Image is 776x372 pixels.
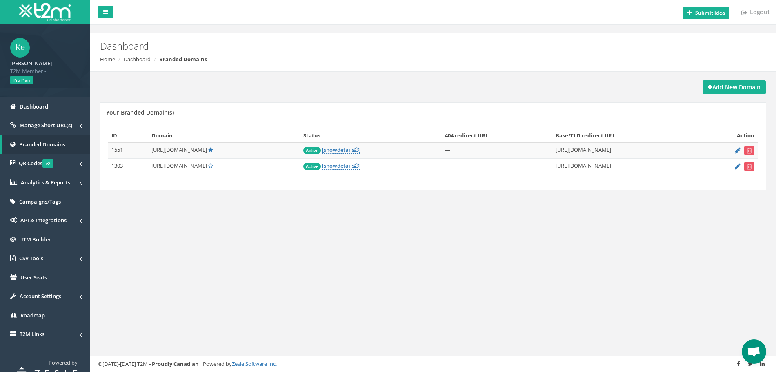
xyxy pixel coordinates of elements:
[10,38,30,58] span: Ke
[20,217,67,224] span: API & Integrations
[151,146,207,153] span: [URL][DOMAIN_NAME]
[19,198,61,205] span: Campaigns/Tags
[442,128,552,143] th: 404 redirect URL
[552,128,699,143] th: Base/TLD redirect URL
[20,122,72,129] span: Manage Short URL(s)
[148,128,300,143] th: Domain
[42,159,53,168] span: v2
[10,58,80,75] a: [PERSON_NAME] T2M Member
[703,80,766,94] a: Add New Domain
[303,163,321,170] span: Active
[552,159,699,175] td: [URL][DOMAIN_NAME]
[20,292,61,300] span: Account Settings
[683,7,729,19] button: Submit idea
[100,41,653,51] h2: Dashboard
[324,146,337,153] span: show
[124,55,151,63] a: Dashboard
[19,159,53,167] span: QR Codes
[208,146,213,153] a: Default
[232,360,277,368] a: Zesle Software Inc.
[19,236,51,243] span: UTM Builder
[700,128,758,143] th: Action
[151,162,207,169] span: [URL][DOMAIN_NAME]
[442,143,552,159] td: —
[108,128,148,143] th: ID
[20,274,47,281] span: User Seats
[19,3,71,21] img: T2M
[303,147,321,154] span: Active
[20,330,44,338] span: T2M Links
[742,339,766,364] div: Open chat
[108,159,148,175] td: 1303
[708,83,760,91] strong: Add New Domain
[19,255,43,262] span: CSV Tools
[21,179,70,186] span: Analytics & Reports
[10,60,52,67] strong: [PERSON_NAME]
[49,359,78,366] span: Powered by
[152,360,199,368] strong: Proudly Canadian
[100,55,115,63] a: Home
[552,143,699,159] td: [URL][DOMAIN_NAME]
[322,146,360,154] a: [showdetails]
[10,76,33,84] span: Pro Plan
[322,162,360,170] a: [showdetails]
[19,141,65,148] span: Branded Domains
[106,109,174,115] h5: Your Branded Domain(s)
[300,128,442,143] th: Status
[10,67,80,75] span: T2M Member
[324,162,337,169] span: show
[442,159,552,175] td: —
[20,312,45,319] span: Roadmap
[208,162,213,169] a: Set Default
[159,55,207,63] strong: Branded Domains
[98,360,768,368] div: ©[DATE]-[DATE] T2M – | Powered by
[108,143,148,159] td: 1551
[695,9,725,16] b: Submit idea
[20,103,48,110] span: Dashboard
